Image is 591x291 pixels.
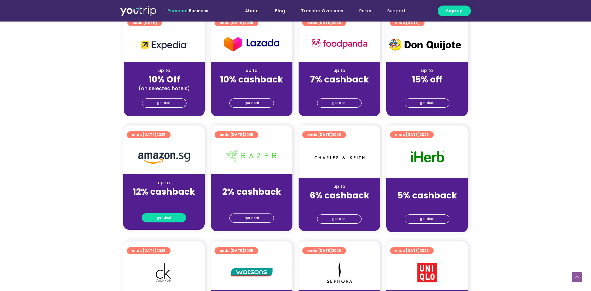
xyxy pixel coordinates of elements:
[156,248,166,253] span: 2025
[307,247,341,254] span: ends [DATE]
[420,215,434,223] span: get deal
[391,201,463,208] div: (for stays only)
[332,132,341,137] span: 2025
[420,99,434,107] span: get deal
[132,19,157,26] span: ends [DATE]
[304,85,375,92] div: (for stays only)
[307,131,341,138] span: ends [DATE]
[304,183,375,190] div: up to
[127,247,171,254] a: ends [DATE]2025
[351,5,379,17] a: Perks
[332,248,341,253] span: 2025
[390,131,434,138] a: ends [DATE]2025
[317,214,362,224] a: get deal
[310,189,369,201] strong: 6% cashback
[215,131,258,138] a: ends [DATE]2025
[129,67,200,74] div: up to
[302,131,346,138] a: ends [DATE]2025
[412,74,442,86] strong: 15% off
[438,6,471,16] a: Sign up
[395,247,429,254] span: ends [DATE]
[310,74,369,86] strong: 7% cashback
[167,8,187,14] span: Personal
[216,67,287,74] div: up to
[219,131,253,138] span: ends [DATE]
[420,248,429,253] span: 2025
[420,132,429,137] span: 2025
[132,131,166,138] span: ends [DATE]
[237,5,267,17] a: About
[219,19,253,26] span: ends [DATE]
[129,85,200,92] div: (on selected hotels)
[405,98,449,108] a: get deal
[391,85,463,92] div: (for stays only)
[405,214,449,224] a: get deal
[128,197,200,204] div: (for stays only)
[216,197,287,204] div: (for stays only)
[379,5,413,17] a: Support
[244,132,253,137] span: 2025
[132,247,166,254] span: ends [DATE]
[390,19,424,26] a: ends [DATE]
[225,5,413,17] nav: Menu
[304,67,375,74] div: up to
[390,247,434,254] a: ends [DATE]2025
[304,201,375,208] div: (for stays only)
[148,74,180,86] strong: 10% Off
[391,183,463,190] div: up to
[219,247,253,254] span: ends [DATE]
[157,99,171,107] span: get deal
[215,247,258,254] a: ends [DATE]2025
[229,98,274,108] a: get deal
[332,99,347,107] span: get deal
[127,131,171,138] a: ends [DATE]2025
[244,214,259,222] span: get deal
[332,20,341,25] span: 2025
[307,19,341,26] span: ends [DATE]
[142,213,186,222] a: get deal
[244,99,259,107] span: get deal
[229,213,274,223] a: get deal
[244,20,253,25] span: 2025
[189,8,208,14] a: Business
[395,131,429,138] span: ends [DATE]
[446,8,463,14] span: Sign up
[222,186,281,198] strong: 2% cashback
[332,215,347,223] span: get deal
[157,213,171,222] span: get deal
[317,98,362,108] a: get deal
[293,5,351,17] a: Transfer Overseas
[128,180,200,186] div: up to
[302,247,346,254] a: ends [DATE]2025
[302,19,346,26] a: ends [DATE]2025
[216,180,287,186] div: up to
[216,85,287,92] div: (for stays only)
[391,67,463,74] div: up to
[167,8,208,14] span: |
[142,98,187,108] a: get deal
[244,248,253,253] span: 2025
[220,74,283,86] strong: 10% cashback
[127,19,162,26] a: ends [DATE]
[267,5,293,17] a: Blog
[156,132,166,137] span: 2025
[397,189,457,201] strong: 5% cashback
[133,186,195,198] strong: 12% cashback
[395,19,420,26] span: ends [DATE]
[215,19,258,26] a: ends [DATE]2025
